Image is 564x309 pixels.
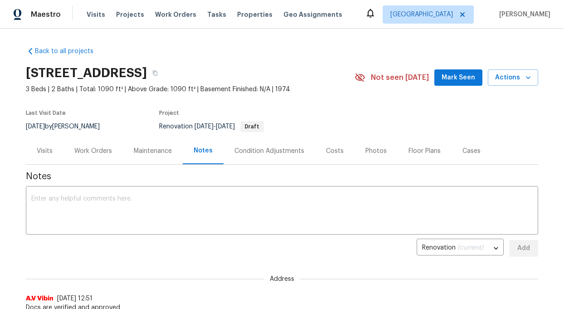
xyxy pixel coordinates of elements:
span: 3 Beds | 2 Baths | Total: 1090 ft² | Above Grade: 1090 ft² | Basement Finished: N/A | 1974 [26,85,355,94]
span: Properties [237,10,272,19]
span: Projects [116,10,144,19]
div: Work Orders [74,147,112,156]
div: Renovation (current) [417,237,504,260]
div: Cases [462,147,481,156]
div: by [PERSON_NAME] [26,121,111,132]
span: Not seen [DATE] [371,73,429,82]
span: [PERSON_NAME] [496,10,550,19]
span: Tasks [207,11,226,18]
span: Last Visit Date [26,110,66,116]
span: Mark Seen [442,72,475,83]
span: Notes [26,172,538,181]
span: [DATE] [194,123,214,130]
div: Costs [326,147,344,156]
div: Visits [37,147,53,156]
button: Copy Address [147,65,163,81]
h2: [STREET_ADDRESS] [26,69,147,78]
span: [DATE] [26,123,45,130]
span: Project [159,110,179,116]
span: Maestro [31,10,61,19]
a: Back to all projects [26,47,113,56]
div: Photos [365,147,387,156]
span: [GEOGRAPHIC_DATA] [390,10,453,19]
button: Mark Seen [434,69,482,86]
span: Address [264,275,300,284]
span: Geo Assignments [283,10,342,19]
span: - [194,123,235,130]
button: Actions [488,69,538,86]
span: (current) [457,245,483,251]
span: Renovation [159,123,264,130]
span: A.V Vibin [26,294,53,303]
div: Notes [194,146,213,155]
span: Draft [241,124,263,129]
span: [DATE] 12:51 [57,295,92,302]
span: Work Orders [155,10,196,19]
div: Condition Adjustments [234,147,304,156]
div: Floor Plans [408,147,441,156]
span: Visits [87,10,105,19]
span: Actions [495,72,531,83]
div: Maintenance [134,147,172,156]
span: [DATE] [216,123,235,130]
